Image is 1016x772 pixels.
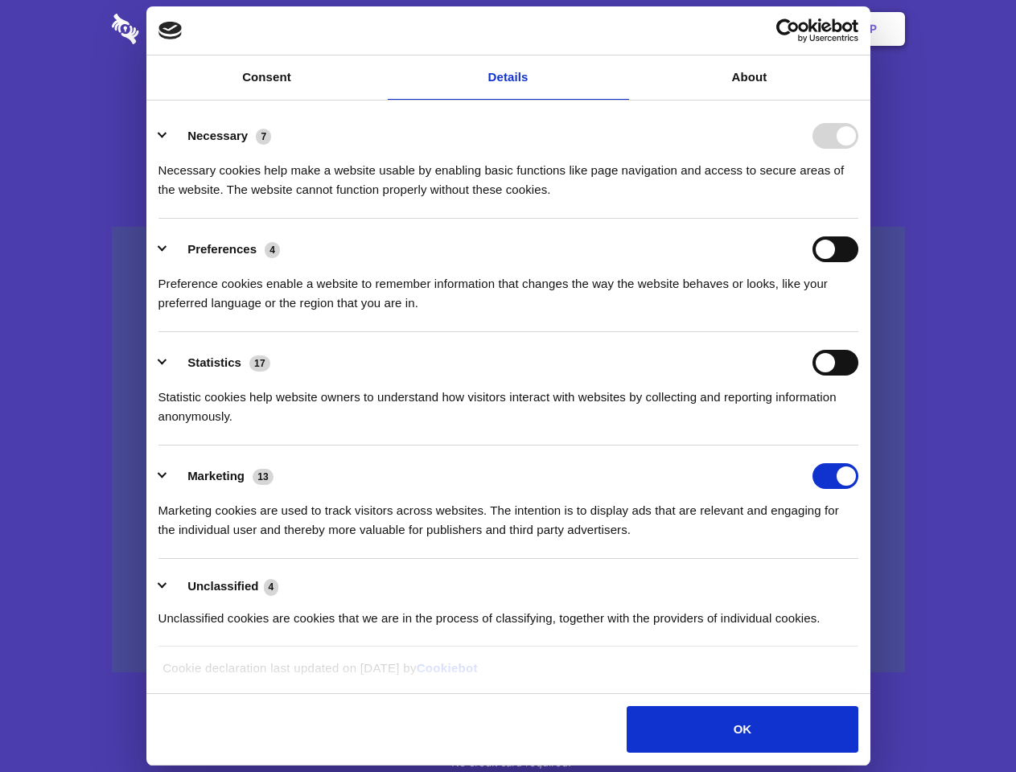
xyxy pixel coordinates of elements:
span: 13 [253,469,274,485]
button: Statistics (17) [158,350,281,376]
a: Contact [652,4,726,54]
div: Unclassified cookies are cookies that we are in the process of classifying, together with the pro... [158,597,858,628]
button: Preferences (4) [158,236,290,262]
a: Cookiebot [417,661,478,675]
iframe: Drift Widget Chat Controller [936,692,997,753]
h1: Eliminate Slack Data Loss. [112,72,905,130]
span: 7 [256,129,271,145]
span: 17 [249,355,270,372]
button: Necessary (7) [158,123,282,149]
div: Preference cookies enable a website to remember information that changes the way the website beha... [158,262,858,313]
label: Necessary [187,129,248,142]
img: logo-wordmark-white-trans-d4663122ce5f474addd5e946df7df03e33cb6a1c49d2221995e7729f52c070b2.svg [112,14,249,44]
a: Usercentrics Cookiebot - opens in a new window [718,18,858,43]
span: 4 [265,242,280,258]
div: Statistic cookies help website owners to understand how visitors interact with websites by collec... [158,376,858,426]
div: Necessary cookies help make a website usable by enabling basic functions like page navigation and... [158,149,858,199]
span: 4 [264,579,279,595]
button: Marketing (13) [158,463,284,489]
h4: Auto-redaction of sensitive data, encrypted data sharing and self-destructing private chats. Shar... [112,146,905,199]
div: Marketing cookies are used to track visitors across websites. The intention is to display ads tha... [158,489,858,540]
a: Pricing [472,4,542,54]
img: logo [158,22,183,39]
a: About [629,55,870,100]
a: Consent [146,55,388,100]
button: OK [627,706,858,753]
div: Cookie declaration last updated on [DATE] by [150,659,866,690]
a: Login [730,4,800,54]
a: Details [388,55,629,100]
label: Preferences [187,242,257,256]
label: Marketing [187,469,245,482]
label: Statistics [187,355,241,369]
a: Wistia video thumbnail [112,227,905,673]
button: Unclassified (4) [158,577,289,597]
